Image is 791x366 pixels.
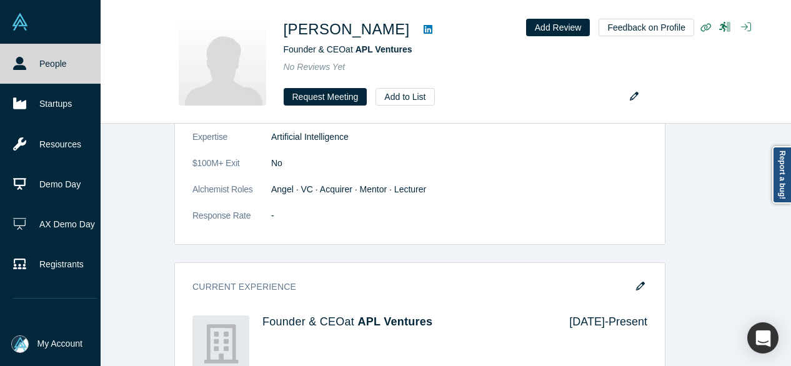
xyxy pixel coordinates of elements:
button: Add to List [376,88,434,106]
span: Founder & CEO at [284,44,412,54]
dd: No [271,157,647,170]
span: Artificial Intelligence [271,132,349,142]
dt: $100M+ Exit [192,157,271,183]
span: No Reviews Yet [284,62,346,72]
button: My Account [11,335,82,353]
dt: Response Rate [192,209,271,235]
img: Albert P. Lee's Profile Image [179,18,266,106]
h3: Current Experience [192,280,630,294]
span: My Account [37,337,82,350]
img: Mia Scott's Account [11,335,29,353]
img: Alchemist Vault Logo [11,13,29,31]
button: Feedback on Profile [599,19,694,36]
dd: Angel · VC · Acquirer · Mentor · Lecturer [271,183,647,196]
h4: Founder & CEO at [262,315,552,329]
dt: Expertise [192,131,271,157]
a: Report a bug! [772,146,791,204]
a: APL Ventures [356,44,412,54]
button: Request Meeting [284,88,367,106]
dt: Alchemist Roles [192,183,271,209]
button: Add Review [526,19,590,36]
a: APL Ventures [357,315,432,328]
h1: [PERSON_NAME] [284,18,410,41]
dd: - [271,209,647,222]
